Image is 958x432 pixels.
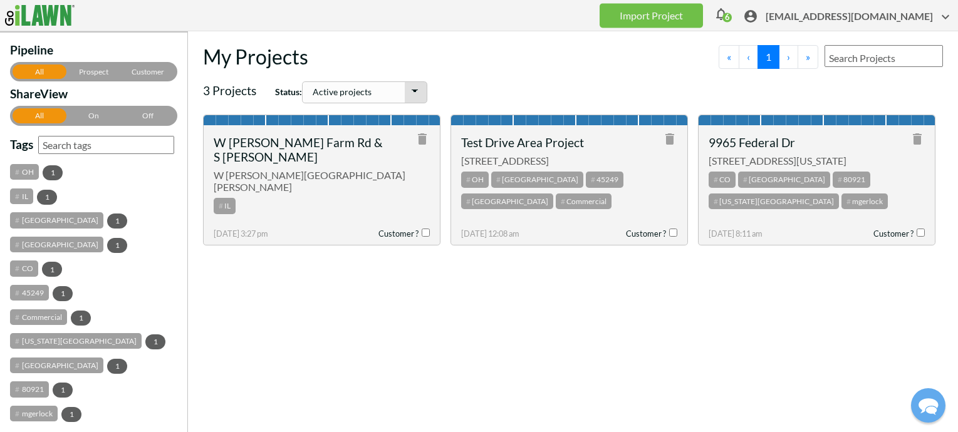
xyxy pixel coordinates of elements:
[461,135,632,150] h3: Test Drive Area Project
[145,334,165,349] span: 1
[203,81,943,108] h3: 3 Projects
[461,172,489,187] span: OH
[10,406,58,421] span: mgerlock
[25,141,240,153] div: Find the answers you need
[699,115,935,230] a: 9965 Federal Dr[STREET_ADDRESS][US_STATE]CO[GEOGRAPHIC_DATA]80921[US_STATE][GEOGRAPHIC_DATA]mgerlock
[37,190,57,205] span: 1
[709,155,925,167] span: [STREET_ADDRESS][US_STATE]
[88,111,99,120] span: On
[61,407,81,422] span: 1
[461,228,519,240] span: [DATE] 12:08 am
[709,172,736,187] span: CO
[94,74,172,83] span: Away until [DATE]
[586,172,623,187] span: 45249
[461,155,677,167] span: [STREET_ADDRESS]
[10,188,33,204] span: IL
[722,13,732,23] div: 6
[709,135,880,150] h3: 9965 Federal Dr
[709,228,763,240] span: [DATE] 8:11 am
[214,228,268,240] span: [DATE] 3:27 pm
[556,193,612,209] span: Commercial
[224,162,240,168] button: Search our FAQ
[104,30,137,63] img: Josh
[214,198,236,213] span: IL
[415,131,430,147] i: delete
[53,383,73,398] span: 1
[461,193,553,209] span: [GEOGRAPHIC_DATA]
[107,213,127,229] span: 1
[841,193,888,209] span: mgerlock
[142,111,154,120] span: Off
[719,45,739,69] a: «
[779,45,798,69] a: ›
[626,229,677,239] span: Customer ?
[743,9,758,24] i: 
[10,137,33,157] h3: Tags
[739,45,758,69] a: ‹
[10,357,103,373] span: [GEOGRAPHIC_DATA]
[53,286,73,301] span: 1
[10,309,67,325] span: Commercial
[38,136,174,154] input: Search tags
[662,131,677,147] i: delete
[451,115,687,230] a: Test Drive Area Project[STREET_ADDRESS]OH[GEOGRAPHIC_DATA]45249[GEOGRAPHIC_DATA]Commercial
[10,237,103,252] span: [GEOGRAPHIC_DATA]
[10,381,49,397] span: 80921
[825,45,943,67] input: Search Projects
[204,115,440,235] a: W [PERSON_NAME] Farm Rd & S [PERSON_NAME]W [PERSON_NAME][GEOGRAPHIC_DATA][PERSON_NAME]IL
[10,86,172,106] h3: ShareView
[910,131,925,147] i: delete
[10,164,39,180] span: OH
[71,311,91,326] span: 1
[214,135,385,164] h3: W [PERSON_NAME] Farm Rd & S [PERSON_NAME]
[10,212,103,228] span: [GEOGRAPHIC_DATA]
[203,44,308,75] h1: My Projects
[132,67,164,76] span: Customer
[107,238,127,253] span: 1
[873,229,925,239] span: Customer ?
[798,45,818,69] a: »
[10,43,172,62] h3: Pipeline
[10,285,49,301] span: 45249
[42,262,62,277] span: 1
[31,9,235,21] div: Contact Us
[709,193,839,209] span: [US_STATE][GEOGRAPHIC_DATA]
[214,169,430,193] span: W [PERSON_NAME][GEOGRAPHIC_DATA][PERSON_NAME]
[10,333,142,349] span: [US_STATE][GEOGRAPHIC_DATA]
[833,172,870,187] span: 80921
[717,342,943,417] iframe: Drift Chat Widget
[275,81,427,103] label: Status:
[10,260,38,276] span: CO
[600,3,703,28] a: Import Project
[378,229,430,239] span: Customer ?
[911,388,945,423] div: Chat widget toggle
[35,111,44,120] span: All
[758,45,779,69] a: 1
[766,9,953,29] span: [EMAIL_ADDRESS][DOMAIN_NAME]
[302,81,427,103] select: Status:
[5,5,75,26] img: logo_ilawn-fc6f26f1d8ad70084f1b6503d5cbc38ca19f1e498b32431160afa0085547e742.svg
[738,172,830,187] span: [GEOGRAPHIC_DATA]
[35,67,44,76] span: All
[25,160,240,183] input: Search our FAQ
[130,30,163,63] img: Chris Ascolese
[107,359,127,374] span: 1
[43,165,63,180] span: 1
[79,67,108,76] span: Prospect
[491,172,583,187] span: [GEOGRAPHIC_DATA]
[80,340,187,360] a: Contact Us Directly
